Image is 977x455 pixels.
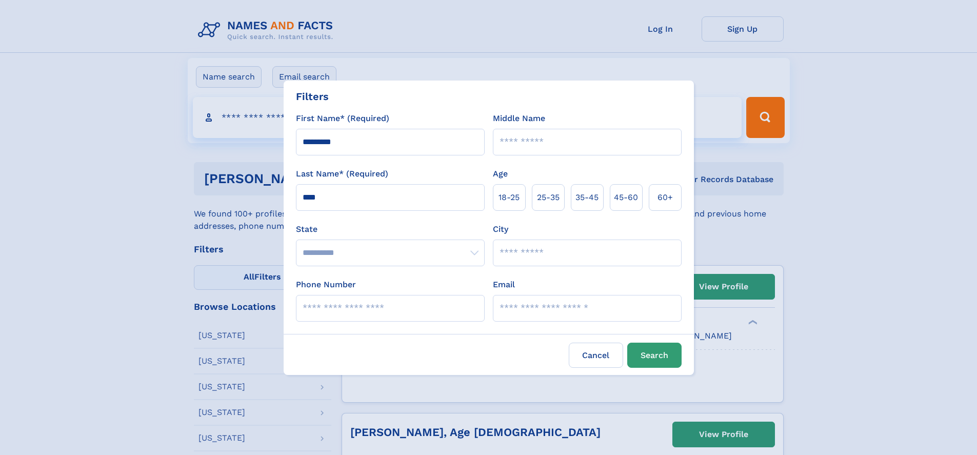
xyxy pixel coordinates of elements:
label: Phone Number [296,279,356,291]
span: 25‑35 [537,191,560,204]
span: 60+ [657,191,673,204]
span: 18‑25 [499,191,520,204]
label: Last Name* (Required) [296,168,388,180]
label: Middle Name [493,112,545,125]
label: First Name* (Required) [296,112,389,125]
label: State [296,223,485,235]
button: Search [627,343,682,368]
label: Cancel [569,343,623,368]
span: 35‑45 [575,191,599,204]
span: 45‑60 [614,191,638,204]
label: Age [493,168,508,180]
label: Email [493,279,515,291]
label: City [493,223,508,235]
div: Filters [296,89,329,104]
